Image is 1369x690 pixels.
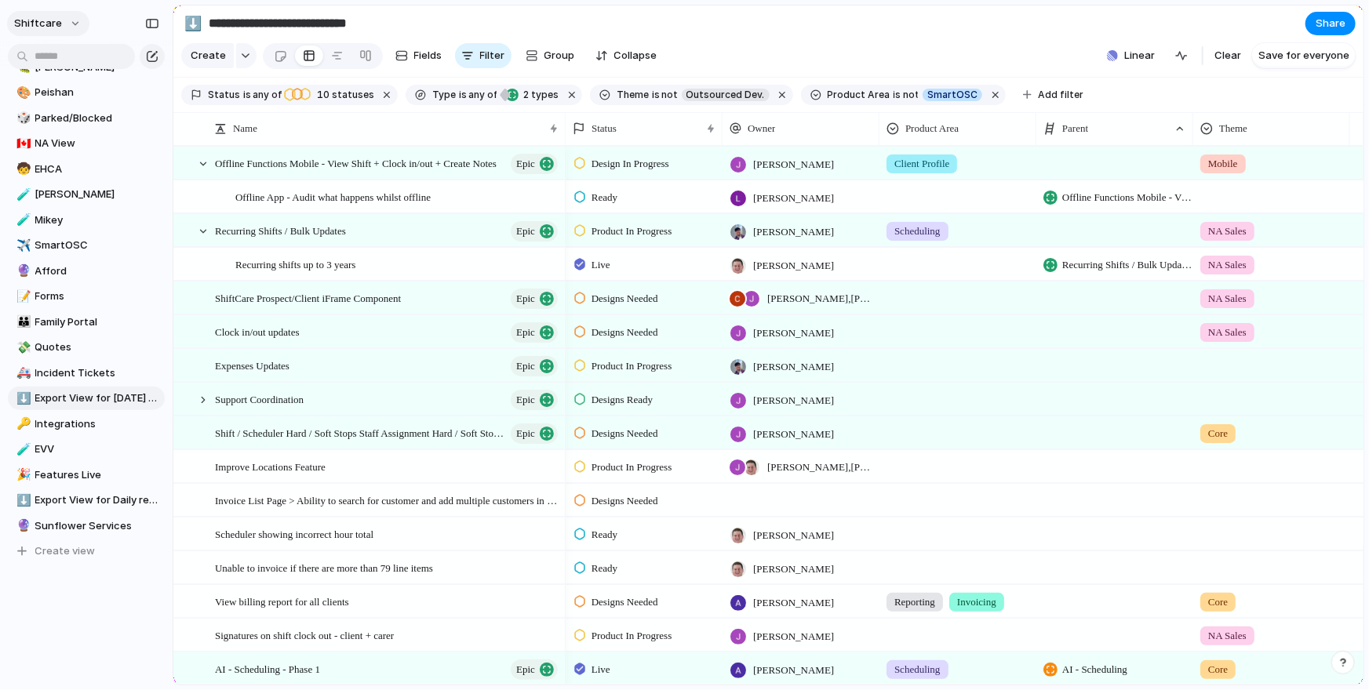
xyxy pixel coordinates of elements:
span: Ready [592,527,617,543]
span: is [652,88,660,102]
span: Name [233,121,257,136]
span: [PERSON_NAME] [753,427,834,442]
span: Offline App - Audit what happens whilst offline [235,187,431,205]
button: 🎲 [14,111,30,126]
span: Core [1208,662,1228,677]
div: ⬇️Export View for [DATE] report [8,387,165,410]
span: Scheduler showing incorrect hour total [215,525,373,543]
div: 🔑 [16,415,27,433]
a: ⬇️Export View for Daily report [8,488,165,512]
span: Designs Needed [592,426,658,441]
span: Recurring Shifts / Bulk Updates [1062,257,1192,273]
div: 💸 [16,339,27,357]
a: 🔮Afford [8,260,165,283]
a: 📝Forms [8,285,165,308]
span: Epic [516,659,535,681]
span: 10 [312,89,332,100]
span: Create [191,48,226,64]
span: types [519,88,559,102]
div: 🧪EVV [8,438,165,461]
a: 💸Quotes [8,336,165,359]
div: 🎉 [16,466,27,484]
button: 🔮 [14,518,30,534]
span: [PERSON_NAME] [753,595,834,611]
div: ✈️ [16,237,27,255]
div: 🇨🇦 [16,135,27,153]
button: 🎉 [14,467,30,483]
span: [PERSON_NAME] [753,191,834,206]
div: 🔮 [16,517,27,535]
span: Sunflower Services [35,518,159,534]
button: 🔮 [14,263,30,279]
div: 🧪[PERSON_NAME] [8,183,165,206]
button: shiftcare [7,11,89,36]
span: Client Profile [894,156,949,172]
span: Epic [516,220,535,242]
a: 👪Family Portal [8,310,165,334]
button: Epic [511,390,558,410]
span: [PERSON_NAME] [35,187,159,202]
div: ⬇️ [16,492,27,510]
span: Scheduling [894,662,941,677]
span: Live [592,662,610,677]
button: 10 statuses [283,86,377,103]
span: [PERSON_NAME] [753,663,834,678]
span: Add filter [1038,88,1083,102]
div: 🔮 [16,262,27,280]
span: Status [208,88,240,102]
button: 🧒 [14,162,30,177]
span: Save for everyone [1258,48,1349,64]
span: Offline Functions Mobile - View Shift + Clock in/out + Create Notes [1062,190,1192,205]
button: 🧪 [14,441,30,457]
a: 🔑Integrations [8,412,165,436]
span: shiftcare [14,16,62,31]
span: Scheduling [894,223,941,239]
span: Type [432,88,456,102]
div: 🧪 [16,441,27,459]
button: Epic [511,356,558,376]
button: SmartOSC [919,86,985,103]
button: Filter [455,43,512,68]
button: Epic [511,221,558,241]
span: Ready [592,190,617,205]
span: Integrations [35,416,159,432]
span: Product In Progress [592,459,672,475]
button: Epic [511,154,558,174]
span: [PERSON_NAME] [753,258,834,274]
span: [PERSON_NAME] [753,325,834,341]
span: SmartOSC [35,238,159,253]
span: Epic [516,355,535,377]
span: Share [1316,16,1345,31]
span: Designs Needed [592,493,658,509]
span: Theme [1219,121,1247,136]
span: Designs Needed [592,594,658,610]
a: 🧪Mikey [8,209,165,232]
a: 🎨Peishan [8,81,165,104]
span: Design In Progress [592,156,669,172]
span: Clear [1214,48,1241,64]
span: Epic [516,389,535,411]
button: Create [181,43,234,68]
span: Product In Progress [592,223,672,239]
span: Family Portal [35,314,159,330]
span: Improve Locations Feature [215,457,326,475]
span: Invoice List Page > Ability to search for customer and add multiple customers in filter [215,491,560,509]
div: 🚑Incident Tickets [8,361,165,385]
span: Product Area [828,88,890,102]
button: 🧪 [14,187,30,202]
span: Epic [516,288,535,310]
span: Clock in/out updates [215,322,300,340]
button: 🐛 [14,60,30,75]
span: Recurring shifts up to 3 years [235,255,355,273]
span: Expenses Updates [215,356,289,374]
button: isnot [890,86,922,103]
span: Unable to invoice if there are more than 79 line items [215,558,433,576]
span: Core [1208,426,1228,441]
a: 🎲Parked/Blocked [8,107,165,130]
div: 🎉Features Live [8,463,165,487]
